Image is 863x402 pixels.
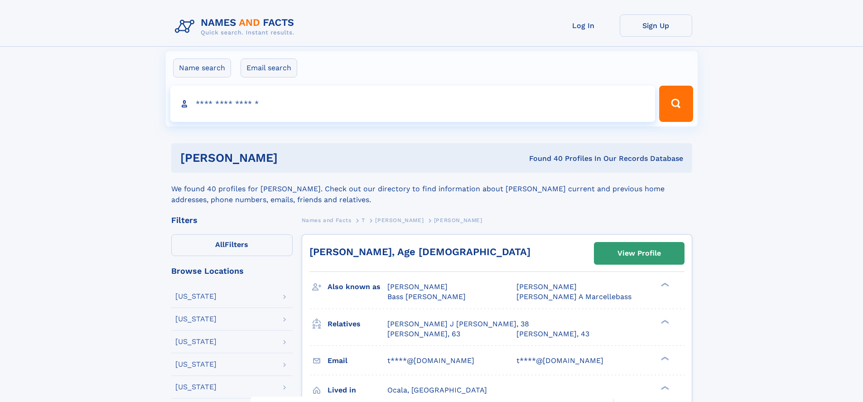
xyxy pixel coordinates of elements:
div: [US_STATE] [175,315,217,323]
a: Log In [547,15,620,37]
div: [US_STATE] [175,293,217,300]
h3: Email [328,353,387,368]
a: T [362,214,365,226]
span: All [215,240,225,249]
div: [US_STATE] [175,338,217,345]
h3: Lived in [328,383,387,398]
span: Bass [PERSON_NAME] [387,292,466,301]
span: [PERSON_NAME] [516,282,577,291]
div: ❯ [659,282,670,288]
a: Sign Up [620,15,692,37]
div: Found 40 Profiles In Our Records Database [403,154,683,164]
span: [PERSON_NAME] A Marcellebass [516,292,632,301]
span: [PERSON_NAME] [375,217,424,223]
a: [PERSON_NAME], Age [DEMOGRAPHIC_DATA] [309,246,530,257]
a: View Profile [594,242,684,264]
span: T [362,217,365,223]
h3: Relatives [328,316,387,332]
a: [PERSON_NAME] J [PERSON_NAME], 38 [387,319,529,329]
div: Filters [171,216,293,224]
img: Logo Names and Facts [171,15,302,39]
div: ❯ [659,355,670,361]
a: [PERSON_NAME] [375,214,424,226]
div: ❯ [659,385,670,391]
button: Search Button [659,86,693,122]
input: search input [170,86,656,122]
div: We found 40 profiles for [PERSON_NAME]. Check out our directory to find information about [PERSON... [171,173,692,205]
span: [PERSON_NAME] [387,282,448,291]
div: ❯ [659,319,670,325]
span: [PERSON_NAME] [434,217,482,223]
a: Names and Facts [302,214,352,226]
a: [PERSON_NAME], 63 [387,329,460,339]
label: Name search [173,58,231,77]
label: Filters [171,234,293,256]
h3: Also known as [328,279,387,295]
div: View Profile [617,243,661,264]
div: [US_STATE] [175,383,217,391]
h1: [PERSON_NAME] [180,152,404,164]
label: Email search [241,58,297,77]
div: Browse Locations [171,267,293,275]
a: [PERSON_NAME], 43 [516,329,589,339]
span: Ocala, [GEOGRAPHIC_DATA] [387,386,487,394]
div: [US_STATE] [175,361,217,368]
